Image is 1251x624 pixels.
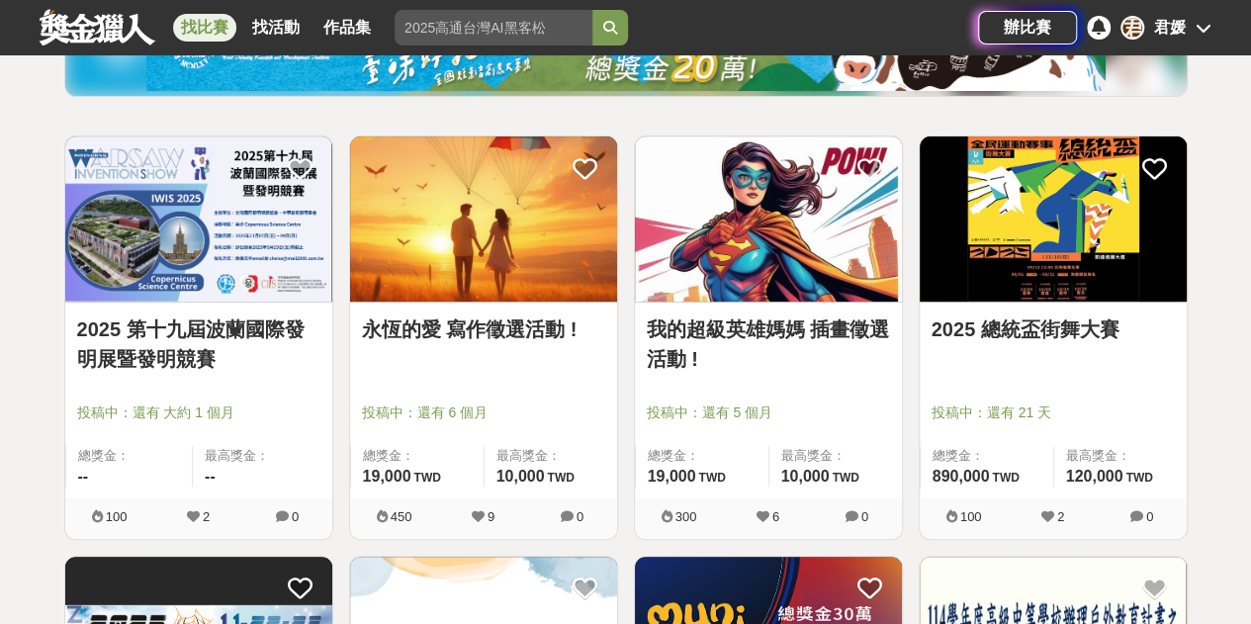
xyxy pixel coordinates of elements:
span: 0 [292,509,299,524]
a: 找活動 [244,14,308,42]
a: 2025 總統盃街舞大賽 [932,314,1175,344]
span: 總獎金： [363,446,472,466]
span: 0 [577,509,583,524]
span: 總獎金： [78,446,181,466]
span: 100 [106,509,128,524]
span: 投稿中：還有 6 個月 [362,402,605,423]
span: 9 [488,509,494,524]
span: TWD [832,471,858,485]
span: 投稿中：還有 5 個月 [647,402,890,423]
span: 2 [203,509,210,524]
span: 2 [1057,509,1064,524]
span: 0 [861,509,868,524]
span: 300 [675,509,697,524]
a: Cover Image [350,136,617,303]
span: 10,000 [781,468,830,485]
span: 最高獎金： [496,446,605,466]
span: 總獎金： [933,446,1041,466]
span: 投稿中：還有 21 天 [932,402,1175,423]
img: Cover Image [635,136,902,302]
span: 投稿中：還有 大約 1 個月 [77,402,320,423]
span: 450 [391,509,412,524]
div: 君媛 [1154,16,1186,40]
img: Cover Image [65,136,332,302]
div: 君 [1120,16,1144,40]
span: 6 [772,509,779,524]
span: 最高獎金： [781,446,890,466]
span: 19,000 [363,468,411,485]
span: 120,000 [1066,468,1123,485]
span: 最高獎金： [205,446,320,466]
a: 永恆的愛 寫作徵選活動 ! [362,314,605,344]
span: 最高獎金： [1066,446,1175,466]
span: TWD [698,471,725,485]
a: Cover Image [635,136,902,303]
a: Cover Image [920,136,1187,303]
a: 找比賽 [173,14,236,42]
span: 19,000 [648,468,696,485]
a: 作品集 [315,14,379,42]
a: 2025 第十九屆波蘭國際發明展暨發明競賽 [77,314,320,374]
span: -- [205,468,216,485]
input: 2025高通台灣AI黑客松 [395,10,592,45]
span: 100 [960,509,982,524]
span: TWD [547,471,574,485]
a: 辦比賽 [978,11,1077,45]
span: 10,000 [496,468,545,485]
span: TWD [1125,471,1152,485]
span: 0 [1146,509,1153,524]
span: TWD [992,471,1019,485]
a: 我的超級英雄媽媽 插畫徵選活動 ! [647,314,890,374]
span: -- [78,468,89,485]
span: TWD [413,471,440,485]
img: Cover Image [350,136,617,302]
span: 890,000 [933,468,990,485]
img: Cover Image [920,136,1187,302]
span: 總獎金： [648,446,757,466]
a: Cover Image [65,136,332,303]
